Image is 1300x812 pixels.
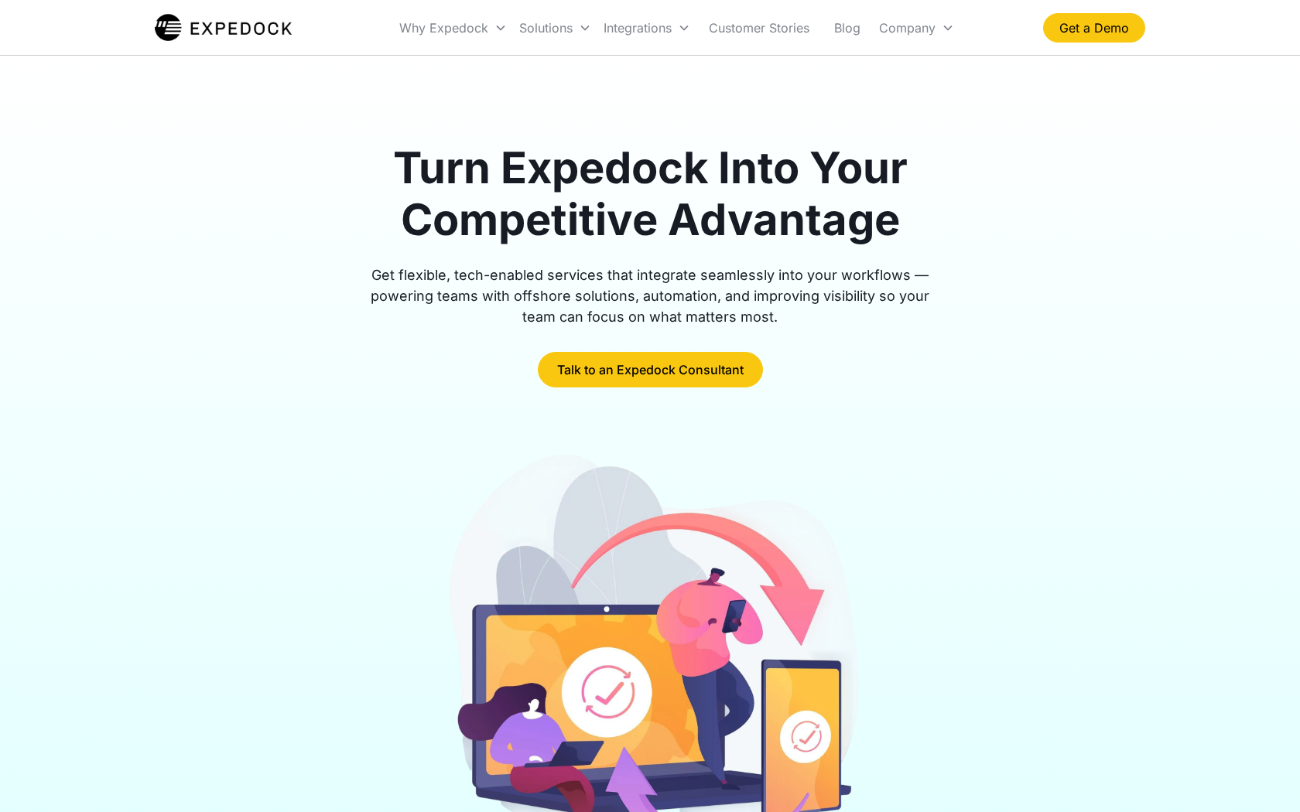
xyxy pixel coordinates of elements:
div: Why Expedock [399,20,488,36]
a: Talk to an Expedock Consultant [538,352,763,387]
img: Expedock Logo [155,12,292,43]
h1: Turn Expedock Into Your Competitive Advantage [353,142,947,246]
a: home [155,12,292,43]
a: Customer Stories [696,2,822,54]
div: Integrations [604,20,672,36]
div: Why Expedock [393,2,513,54]
div: Company [879,20,936,36]
div: Get flexible, tech-enabled services that integrate seamlessly into your workflows — powering team... [353,264,947,327]
div: Integrations [597,2,696,54]
a: Blog [822,2,873,54]
div: Company [873,2,960,54]
div: Solutions [513,2,597,54]
a: Get a Demo [1043,13,1145,43]
iframe: Chat Widget [1223,738,1300,812]
div: Solutions [519,20,573,36]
